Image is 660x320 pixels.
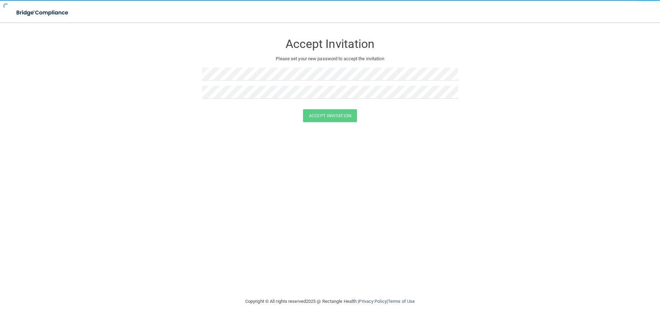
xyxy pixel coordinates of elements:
[388,299,415,304] a: Terms of Use
[303,109,357,122] button: Accept Invitation
[202,37,458,50] h3: Accept Invitation
[207,55,453,63] p: Please set your new password to accept the invitation
[202,290,458,313] div: Copyright © All rights reserved 2025 @ Rectangle Health | |
[359,299,386,304] a: Privacy Policy
[11,6,75,20] img: bridge_compliance_login_screen.278c3ca4.svg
